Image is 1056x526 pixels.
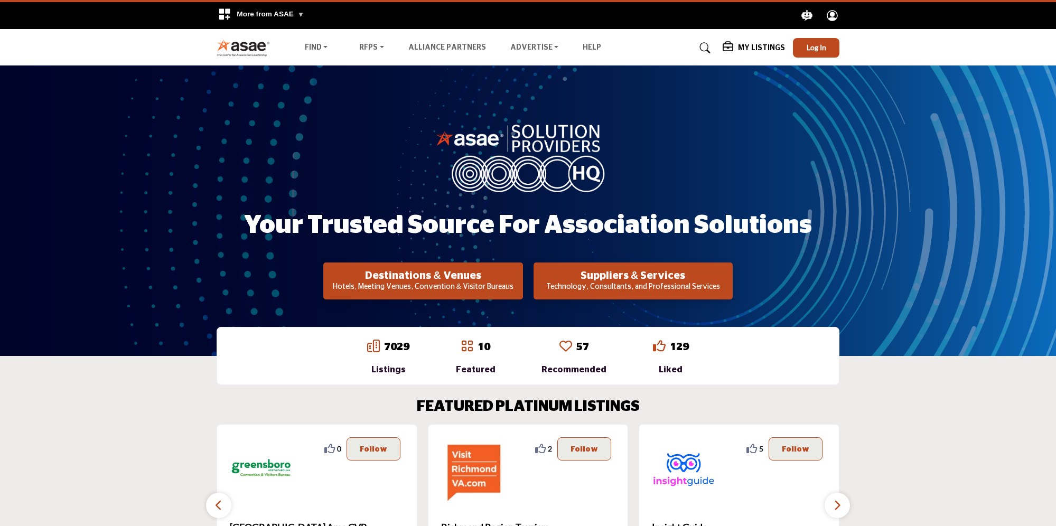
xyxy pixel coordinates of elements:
[541,363,606,376] div: Recommended
[653,340,666,352] i: Go to Liked
[670,342,689,352] a: 129
[337,443,341,454] span: 0
[456,363,496,376] div: Featured
[211,2,311,29] div: More from ASAE
[769,437,823,461] button: Follow
[297,41,335,55] a: Find
[230,437,293,501] img: Greensboro Area CVB
[793,38,839,58] button: Log In
[652,437,715,501] img: Insight Guide
[653,363,689,376] div: Liked
[323,262,522,299] button: Destinations & Venues Hotels, Meeting Venues, Convention & Visitor Bureaus
[557,437,611,461] button: Follow
[583,44,601,51] a: Help
[326,282,519,293] p: Hotels, Meeting Venues, Convention & Visitor Bureaus
[417,398,640,416] h2: FEATURED PLATINUM LISTINGS
[244,209,812,242] h1: Your Trusted Source for Association Solutions
[782,443,809,455] p: Follow
[576,342,589,352] a: 57
[436,122,621,192] img: image
[408,44,486,51] a: Alliance Partners
[360,443,387,455] p: Follow
[571,443,598,455] p: Follow
[461,340,473,354] a: Go to Featured
[478,342,490,352] a: 10
[367,363,409,376] div: Listings
[548,443,552,454] span: 2
[237,10,304,18] span: More from ASAE
[559,340,572,354] a: Go to Recommended
[537,282,730,293] p: Technology, Consultants, and Professional Services
[217,39,275,57] img: Site Logo
[723,42,785,54] div: My Listings
[534,262,733,299] button: Suppliers & Services Technology, Consultants, and Professional Services
[347,437,400,461] button: Follow
[352,41,391,55] a: RFPs
[738,43,785,53] h5: My Listings
[503,41,566,55] a: Advertise
[807,43,826,52] span: Log In
[441,437,504,501] img: Richmond Region Tourism
[759,443,763,454] span: 5
[326,269,519,282] h2: Destinations & Venues
[537,269,730,282] h2: Suppliers & Services
[384,342,409,352] a: 7029
[689,40,717,57] a: Search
